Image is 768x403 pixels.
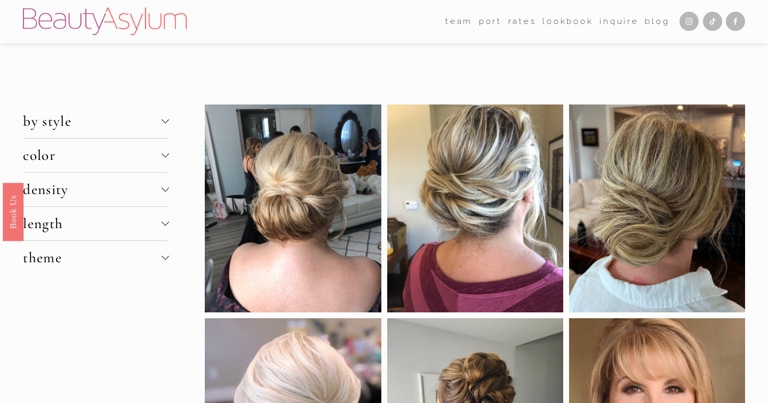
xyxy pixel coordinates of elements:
a: Facebook [726,12,745,31]
a: Book Us [3,183,23,241]
span: team [445,14,473,29]
button: length [23,207,169,240]
a: folder dropdown [445,13,473,30]
span: color [23,147,161,164]
button: density [23,173,169,206]
span: theme [23,249,161,267]
a: Lookbook [542,13,594,30]
span: by style [23,112,161,130]
button: theme [23,241,169,275]
a: port [479,13,502,30]
a: Inquire [599,13,639,30]
a: TikTok [703,12,722,31]
span: length [23,215,161,232]
a: Blog [645,13,669,30]
button: color [23,139,169,172]
span: density [23,181,161,198]
a: Instagram [679,12,699,31]
button: by style [23,104,169,138]
a: Rates [508,13,537,30]
img: Beauty Asylum | Bridal Hair &amp; Makeup Charlotte &amp; Atlanta [23,7,187,35]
